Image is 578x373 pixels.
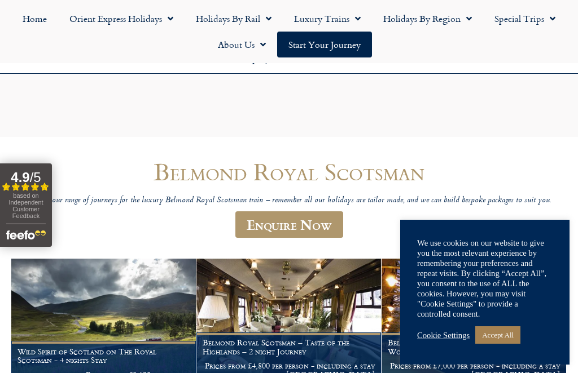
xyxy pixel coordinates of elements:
h1: Belmond Royal Scotsman – Taste of the Highlands – 2 night Journey [203,338,375,356]
a: About Us [207,32,277,57]
a: Luxury Trains [283,6,372,32]
a: Holidays by Region [372,6,483,32]
h1: Belmond Royal Scotsman [18,158,560,185]
a: Cookie Settings [417,330,470,340]
a: Accept All [475,326,520,344]
a: Special Trips [483,6,567,32]
h1: Wild Spirit of Scotland on The Royal Scotsman - 4 nights Stay [17,347,190,365]
a: Holidays by Rail [185,6,283,32]
a: Orient Express Holidays [58,6,185,32]
a: Enquire Now [235,211,343,238]
p: Browse our range of journeys for the luxury Belmond Royal Scotsman train – remember all our holid... [18,196,560,206]
nav: Menu [6,6,572,57]
a: Home [11,6,58,32]
a: Start your Journey [277,32,372,57]
h6: [DATE] to [DATE] 9am – 5pm Outside of these times please leave a message on our 24/7 enquiry serv... [157,33,383,65]
h1: Belmond Royal Scotsman – Western Scenic Wonders – 3 night Journey [388,338,560,356]
div: We use cookies on our website to give you the most relevant experience by remembering your prefer... [417,238,553,319]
